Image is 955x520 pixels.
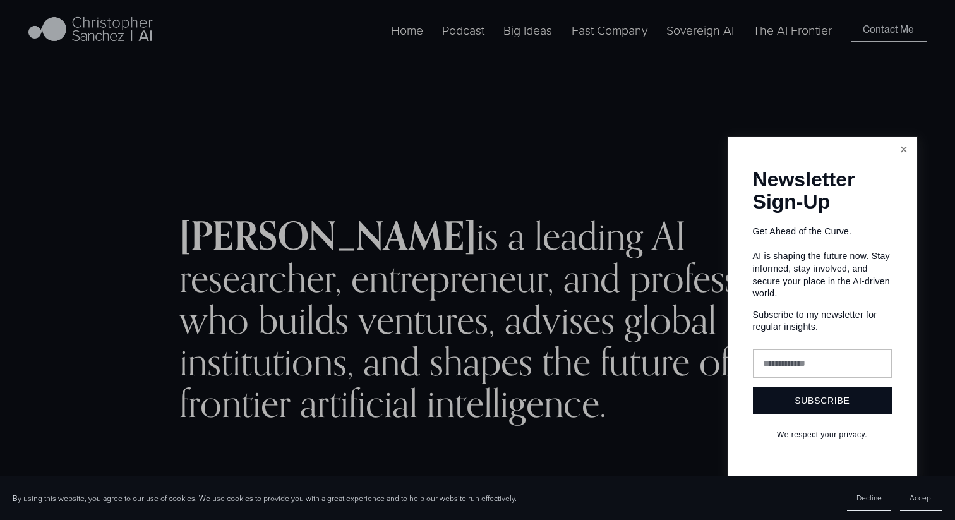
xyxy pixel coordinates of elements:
span: Subscribe [795,396,850,406]
h1: Newsletter Sign-Up [753,169,892,213]
p: Get Ahead of the Curve. AI is shaping the future now. Stay informed, stay involved, and secure yo... [753,226,892,300]
p: By using this website, you agree to our use of cookies. We use cookies to provide you with a grea... [13,493,517,504]
button: Decline [847,485,891,511]
p: We respect your privacy. [753,430,892,440]
a: Close [892,139,915,161]
button: Subscribe [753,387,892,414]
span: Decline [856,492,882,503]
span: Accept [910,492,933,503]
p: Subscribe to my newsletter for regular insights. [753,309,892,334]
button: Accept [900,485,942,511]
